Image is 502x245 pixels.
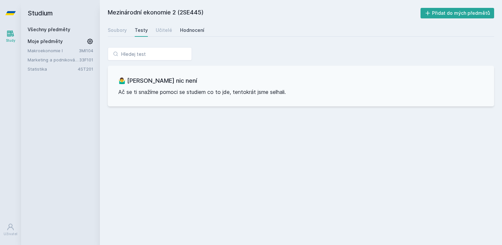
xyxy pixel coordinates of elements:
[118,76,484,85] h3: 🤷‍♂️ [PERSON_NAME] nic není
[28,47,79,54] a: Makroekonomie I
[78,66,93,72] a: 4ST201
[28,56,79,63] a: Marketing a podniková politika
[28,38,63,45] span: Moje předměty
[108,27,127,33] div: Soubory
[1,26,20,46] a: Study
[421,8,494,18] button: Přidat do mých předmětů
[79,57,93,62] a: 33F101
[108,8,421,18] h2: Mezinárodní ekonomie 2 (2SE445)
[6,38,15,43] div: Study
[108,47,192,60] input: Hledej test
[156,24,172,37] a: Učitelé
[28,27,70,32] a: Všechny předměty
[135,27,148,33] div: Testy
[28,66,78,72] a: Statistika
[4,232,17,236] div: Uživatel
[118,88,484,96] p: Ač se ti snažíme pomoci se studiem co to jde, tentokrát jsme selhali.
[180,27,204,33] div: Hodnocení
[180,24,204,37] a: Hodnocení
[1,220,20,240] a: Uživatel
[108,24,127,37] a: Soubory
[135,24,148,37] a: Testy
[79,48,93,53] a: 3MI104
[156,27,172,33] div: Učitelé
